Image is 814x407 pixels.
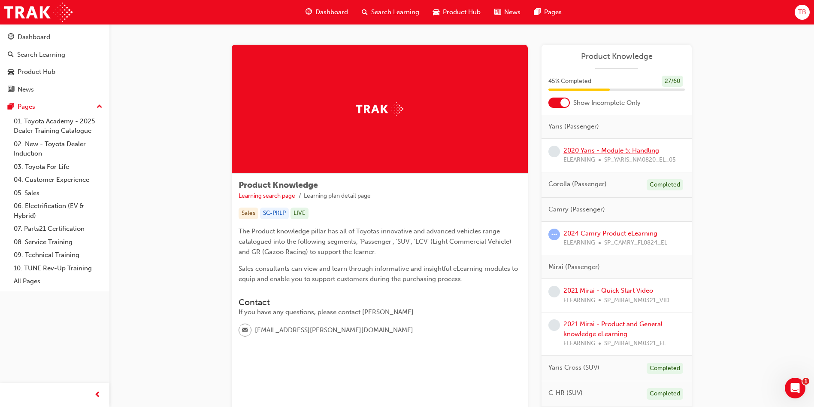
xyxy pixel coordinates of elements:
[304,191,371,201] li: Learning plan detail page
[548,229,560,240] span: learningRecordVerb_ATTEMPT-icon
[504,7,520,17] span: News
[3,47,106,63] a: Search Learning
[18,123,143,132] div: Send us a message
[239,180,318,190] span: Product Knowledge
[18,67,55,77] div: Product Hub
[548,388,583,398] span: C-HR (SUV)
[647,363,683,374] div: Completed
[242,325,248,336] span: email-icon
[563,287,653,294] a: 2021 Mirai - Quick Start Video
[306,7,312,18] span: guage-icon
[3,28,106,99] button: DashboardSearch LearningProduct HubNews
[563,147,659,154] a: 2020 Yaris - Module 5: Handling
[647,179,683,191] div: Completed
[534,7,541,18] span: pages-icon
[18,132,143,141] div: We'll be back online [DATE]
[97,101,103,113] span: up-icon
[239,192,295,199] a: Learning search page
[239,265,520,283] span: Sales consultants can view and learn through informative and insightful eLearning modules to equi...
[548,262,600,272] span: Mirai (Passenger)
[785,378,805,398] iframe: Intercom live chat
[563,320,663,338] a: 2021 Mirai - Product and General knowledge eLearning
[17,90,154,105] p: How can we help?
[3,82,106,98] a: News
[255,325,413,335] span: [EMAIL_ADDRESS][PERSON_NAME][DOMAIN_NAME]
[3,99,106,115] button: Pages
[795,5,810,20] button: TB
[17,16,60,30] img: logo
[290,208,309,219] div: LIVE
[10,262,106,275] a: 10. TUNE Rev-Up Training
[239,307,521,317] div: If you have any questions, please contact [PERSON_NAME].
[3,29,106,45] a: Dashboard
[114,290,144,296] span: Messages
[604,339,666,349] span: SP_MIRAI_NM0321_EL
[371,7,419,17] span: Search Learning
[260,208,289,219] div: SC-PKLP
[239,297,521,307] h3: Contact
[8,103,14,111] span: pages-icon
[148,14,163,29] div: Close
[573,98,641,108] span: Show Incomplete Only
[563,155,595,165] span: ELEARNING
[548,77,591,86] span: 45 % Completed
[527,3,569,21] a: pages-iconPages
[9,116,163,148] div: Send us a messageWe'll be back online [DATE]
[239,227,513,256] span: The Product knowledge pillar has all of Toyotas innovative and advanced vehicles range catalogued...
[10,199,106,222] a: 06. Electrification (EV & Hybrid)
[33,290,52,296] span: Home
[548,52,685,61] a: Product Knowledge
[94,390,101,401] span: prev-icon
[604,155,676,165] span: SP_YARIS_NM0820_EL_05
[18,85,34,95] div: News
[563,238,595,248] span: ELEARNING
[548,146,560,157] span: learningRecordVerb_NONE-icon
[563,339,595,349] span: ELEARNING
[563,230,657,237] a: 2024 Camry Product eLearning
[443,7,481,17] span: Product Hub
[798,7,806,17] span: TB
[544,7,562,17] span: Pages
[18,32,50,42] div: Dashboard
[662,76,683,87] div: 27 / 60
[18,102,35,112] div: Pages
[8,68,14,76] span: car-icon
[548,179,607,189] span: Corolla (Passenger)
[8,51,14,59] span: search-icon
[8,34,14,41] span: guage-icon
[315,7,348,17] span: Dashboard
[86,268,172,303] button: Messages
[10,115,106,138] a: 01. Toyota Academy - 2025 Dealer Training Catalogue
[10,275,106,288] a: All Pages
[10,236,106,249] a: 08. Service Training
[426,3,487,21] a: car-iconProduct Hub
[4,3,73,22] img: Trak
[10,138,106,160] a: 02. New - Toyota Dealer Induction
[494,7,501,18] span: news-icon
[10,222,106,236] a: 07. Parts21 Certification
[802,378,809,385] span: 1
[604,296,669,306] span: SP_MIRAI_NM0321_VID
[604,238,667,248] span: SP_CAMRY_FL0824_EL
[17,50,65,60] div: Search Learning
[356,102,403,116] img: Trak
[17,61,154,90] p: Hi [PERSON_NAME] 👋
[355,3,426,21] a: search-iconSearch Learning
[3,64,106,80] a: Product Hub
[548,363,599,373] span: Yaris Cross (SUV)
[548,122,599,132] span: Yaris (Passenger)
[8,86,14,94] span: news-icon
[487,3,527,21] a: news-iconNews
[563,296,595,306] span: ELEARNING
[647,388,683,400] div: Completed
[117,14,134,31] div: Profile image for Trak
[10,187,106,200] a: 05. Sales
[548,286,560,297] span: learningRecordVerb_NONE-icon
[433,7,439,18] span: car-icon
[10,160,106,174] a: 03. Toyota For Life
[239,208,258,219] div: Sales
[548,205,605,214] span: Camry (Passenger)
